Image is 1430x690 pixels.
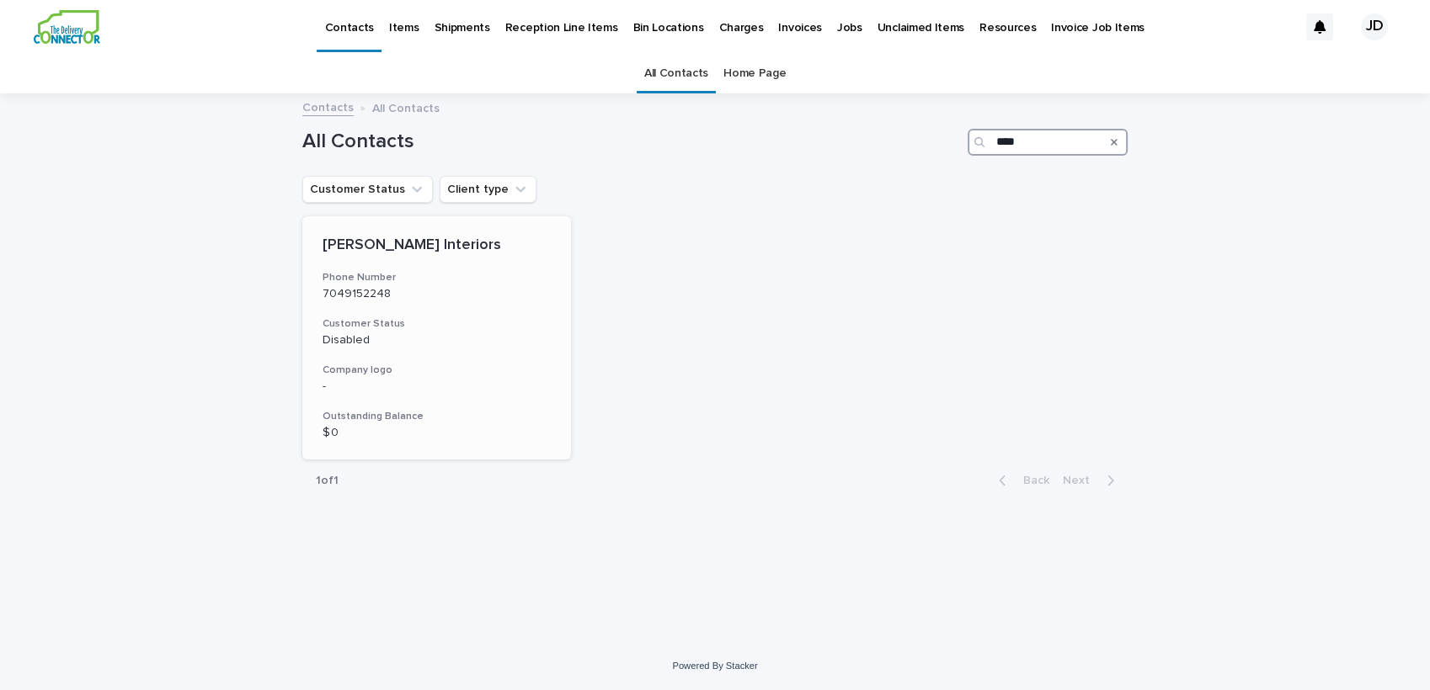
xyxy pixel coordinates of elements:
button: Client type [440,176,536,203]
p: 1 of 1 [302,460,352,502]
img: aCWQmA6OSGG0Kwt8cj3c [34,10,100,44]
span: Back [1013,475,1049,486]
a: All Contacts [644,54,708,93]
button: Customer Status [302,176,433,203]
a: 7049152248 [323,288,391,300]
a: Contacts [302,97,354,116]
h3: Customer Status [323,317,551,331]
p: [PERSON_NAME] Interiors [323,236,551,255]
p: All Contacts [372,98,440,116]
button: Back [985,473,1056,488]
button: Next [1056,473,1128,488]
div: JD [1361,13,1388,40]
p: Disabled [323,333,551,348]
h3: Outstanding Balance [323,410,551,423]
a: [PERSON_NAME] InteriorsPhone Number7049152248Customer StatusDisabledCompany logo-Outstanding Bala... [302,216,571,460]
p: - [323,379,551,394]
a: Powered By Stacker [672,661,757,671]
p: $ 0 [323,426,551,440]
h3: Phone Number [323,271,551,284]
input: Search [968,129,1128,156]
a: Home Page [723,54,786,93]
h3: Company logo [323,364,551,377]
span: Next [1063,475,1100,486]
h1: All Contacts [302,130,961,154]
